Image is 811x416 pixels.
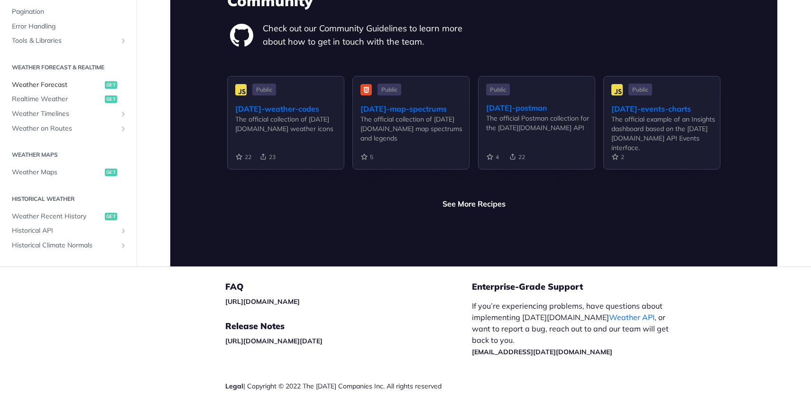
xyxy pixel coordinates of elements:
[12,168,102,177] span: Weather Maps
[105,81,117,89] span: get
[7,63,129,72] h2: Weather Forecast & realtime
[478,76,595,185] a: Public [DATE]-postman The official Postman collection for the [DATE][DOMAIN_NAME] API
[12,22,127,31] span: Error Handling
[7,121,129,135] a: Weather on RoutesShow subpages for Weather on Routes
[120,110,127,118] button: Show subpages for Weather Timelines
[263,22,474,48] p: Check out our Community Guidelines to learn more about how to get in touch with the team.
[12,36,117,46] span: Tools & Libraries
[120,227,127,235] button: Show subpages for Historical API
[486,102,595,113] div: [DATE]-postman
[235,114,344,133] div: The official collection of [DATE][DOMAIN_NAME] weather icons
[105,95,117,103] span: get
[12,80,102,90] span: Weather Forecast
[7,151,129,159] h2: Weather Maps
[7,209,129,223] a: Weather Recent Historyget
[7,238,129,253] a: Historical Climate NormalsShow subpages for Historical Climate Normals
[227,76,344,185] a: Public [DATE]-weather-codes The official collection of [DATE][DOMAIN_NAME] weather icons
[252,84,276,95] span: Public
[472,348,612,356] a: [EMAIL_ADDRESS][DATE][DOMAIN_NAME]
[628,84,652,95] span: Public
[235,103,344,114] div: [DATE]-weather-codes
[486,113,595,132] div: The official Postman collection for the [DATE][DOMAIN_NAME] API
[472,300,679,357] p: If you’re experiencing problems, have questions about implementing [DATE][DOMAIN_NAME] , or want ...
[120,242,127,249] button: Show subpages for Historical Climate Normals
[611,103,720,114] div: [DATE]-events-charts
[12,241,117,250] span: Historical Climate Normals
[12,226,117,236] span: Historical API
[352,76,470,185] a: Public [DATE]-map-spectrums The official collection of [DATE][DOMAIN_NAME] map spectrums and legends
[7,5,129,19] a: Pagination
[7,92,129,106] a: Realtime Weatherget
[12,95,102,104] span: Realtime Weather
[12,7,127,17] span: Pagination
[225,381,472,391] div: | Copyright © 2022 The [DATE] Companies Inc. All rights reserved
[611,114,720,152] div: The official example of an Insights dashboard based on the [DATE][DOMAIN_NAME] API Events interface.
[360,103,469,114] div: [DATE]-map-spectrums
[225,281,472,293] h5: FAQ
[360,114,469,143] div: The official collection of [DATE][DOMAIN_NAME] map spectrums and legends
[7,19,129,34] a: Error Handling
[12,211,102,221] span: Weather Recent History
[120,124,127,132] button: Show subpages for Weather on Routes
[442,198,506,209] a: See More Recipes
[472,281,694,293] h5: Enterprise-Grade Support
[120,37,127,45] button: Show subpages for Tools & Libraries
[7,224,129,238] a: Historical APIShow subpages for Historical API
[105,212,117,220] span: get
[225,337,323,345] a: [URL][DOMAIN_NAME][DATE]
[603,76,720,185] a: Public [DATE]-events-charts The official example of an Insights dashboard based on the [DATE][DOM...
[7,78,129,92] a: Weather Forecastget
[378,84,401,95] span: Public
[7,194,129,203] h2: Historical Weather
[12,109,117,119] span: Weather Timelines
[7,34,129,48] a: Tools & LibrariesShow subpages for Tools & Libraries
[12,123,117,133] span: Weather on Routes
[225,382,243,390] a: Legal
[225,321,472,332] h5: Release Notes
[105,169,117,176] span: get
[486,84,510,95] span: Public
[7,165,129,180] a: Weather Mapsget
[225,297,300,306] a: [URL][DOMAIN_NAME]
[7,107,129,121] a: Weather TimelinesShow subpages for Weather Timelines
[609,312,654,322] a: Weather API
